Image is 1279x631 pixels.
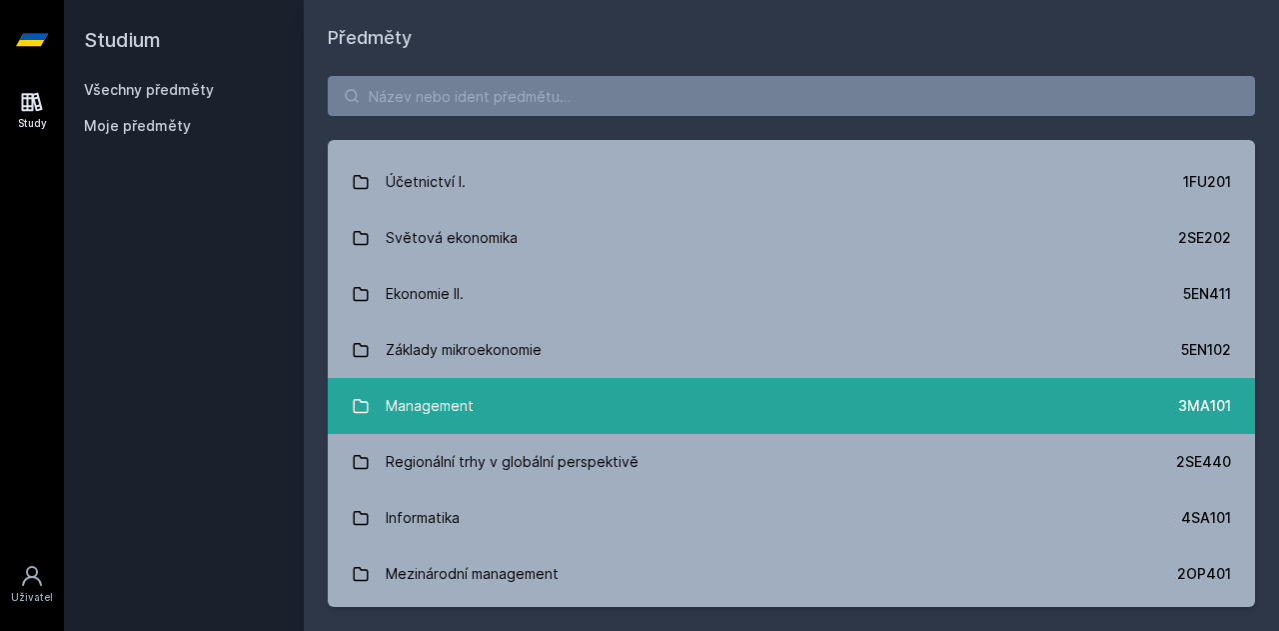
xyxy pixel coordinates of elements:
[386,274,464,314] div: Ekonomie II.
[1178,396,1231,416] div: 3MA101
[328,266,1255,322] a: Ekonomie II. 5EN411
[386,162,466,202] div: Účetnictví I.
[11,590,53,605] div: Uživatel
[328,322,1255,378] a: Základy mikroekonomie 5EN102
[1177,564,1231,584] div: 2OP401
[4,80,60,141] a: Study
[4,554,60,615] a: Uživatel
[18,116,47,131] div: Study
[386,498,460,538] div: Informatika
[328,76,1255,116] input: Název nebo ident předmětu…
[328,434,1255,490] a: Regionální trhy v globální perspektivě 2SE440
[328,154,1255,210] a: Účetnictví I. 1FU201
[386,386,474,426] div: Management
[328,546,1255,602] a: Mezinárodní management 2OP401
[328,210,1255,266] a: Světová ekonomika 2SE202
[1183,284,1231,304] div: 5EN411
[84,116,191,136] span: Moje předměty
[1183,172,1231,192] div: 1FU201
[386,442,639,482] div: Regionální trhy v globální perspektivě
[328,24,1255,52] h1: Předměty
[386,554,559,594] div: Mezinárodní management
[328,490,1255,546] a: Informatika 4SA101
[1181,340,1231,360] div: 5EN102
[1181,508,1231,528] div: 4SA101
[84,81,214,98] a: Všechny předměty
[328,378,1255,434] a: Management 3MA101
[1178,228,1231,248] div: 2SE202
[386,330,542,370] div: Základy mikroekonomie
[1176,452,1231,472] div: 2SE440
[386,218,518,258] div: Světová ekonomika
